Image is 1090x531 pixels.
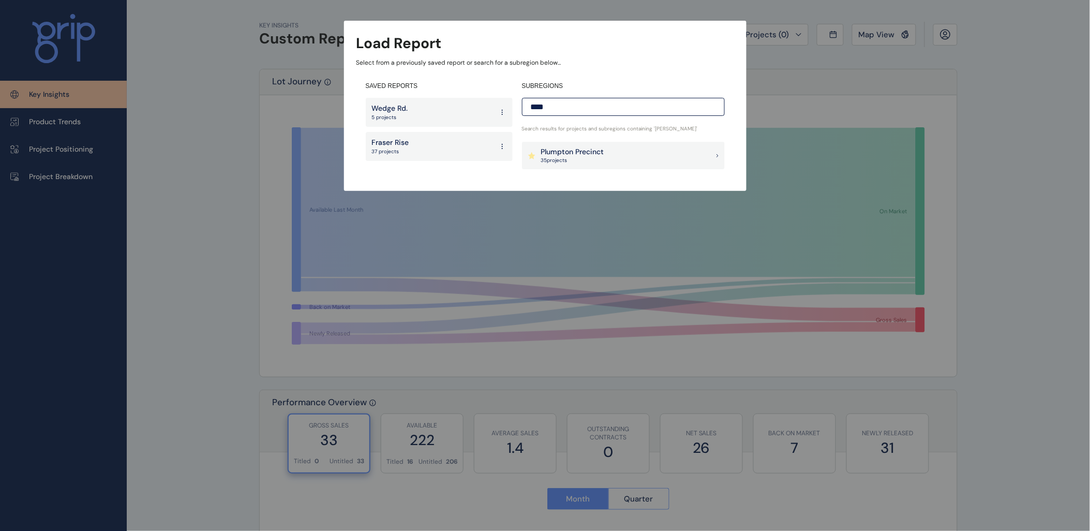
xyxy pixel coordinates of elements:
p: Fraser Rise [372,138,409,148]
p: 35 project s [541,157,604,164]
h4: SAVED REPORTS [366,82,513,91]
p: Select from a previously saved report or search for a subregion below... [356,58,734,67]
h4: SUBREGIONS [522,82,725,91]
p: 37 projects [372,148,409,155]
p: Plumpton Precinct [541,147,604,157]
p: 5 projects [372,114,408,121]
p: Wedge Rd. [372,104,408,114]
p: Search results for projects and subregions containing ' [PERSON_NAME] ' [522,125,725,132]
h3: Load Report [356,33,442,53]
